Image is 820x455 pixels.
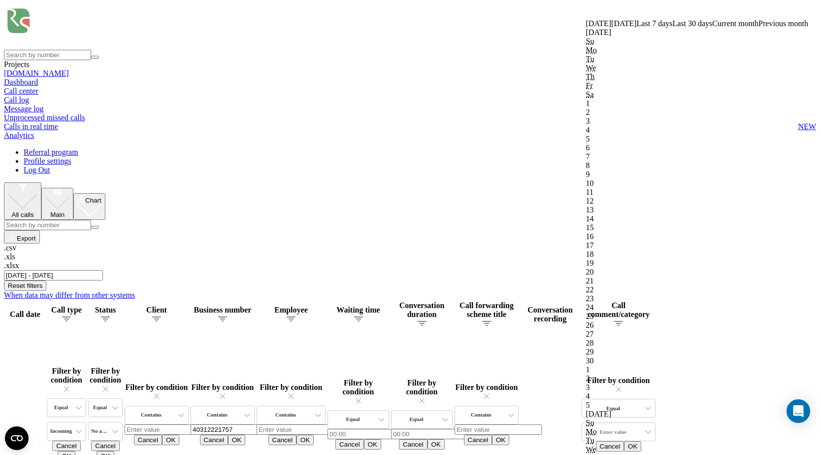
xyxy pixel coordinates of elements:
[586,152,809,161] div: 7
[586,108,809,117] div: Mon Jun 2, 2025
[4,105,43,113] span: Message log
[586,117,809,126] div: 3
[200,435,229,445] button: Cancel
[586,339,809,348] div: Sat Jun 28, 2025
[586,401,809,410] div: Sat Jul 5, 2025
[232,436,241,444] span: OK
[586,170,809,179] div: 9
[582,376,656,394] div: Filter by condition
[166,436,175,444] span: OK
[672,19,712,28] a: Last 30 days
[4,50,91,60] input: Search by number
[4,96,29,105] span: Call log
[162,435,179,445] button: OK
[586,170,809,179] div: Mon Jun 9, 2025
[368,441,377,448] span: OK
[586,99,809,108] div: Sun Jun 1, 2025
[191,383,255,401] div: Filter by condition
[586,285,809,294] div: Sun Jun 22, 2025
[24,166,50,174] a: Log Out
[391,301,453,319] div: Conversation duration
[586,356,809,365] div: 30
[296,435,314,445] button: OK
[4,291,135,299] a: When data may differ from other systems
[4,87,38,95] a: Call center
[586,268,809,277] div: Fri Jun 20, 2025
[586,383,809,392] div: Thu Jul 3, 2025
[88,367,123,393] div: Filter by condition
[4,113,85,122] span: Unprocessed missed calls
[586,330,809,339] div: Fri Jun 27, 2025
[586,410,809,419] div: [DATE]
[328,379,389,405] div: Filter by condition
[191,424,278,435] input: Enter value
[24,148,78,156] a: Referral program
[47,306,86,315] div: Call type
[4,105,816,113] a: Message log
[586,37,594,45] abbr: Sunday
[586,117,809,126] div: Tue Jun 3, 2025
[586,197,809,206] div: 12
[4,252,15,261] span: .xls
[586,72,595,81] abbr: Thursday
[4,230,40,244] button: Export
[125,306,189,315] div: Client
[586,81,593,90] abbr: Friday
[586,303,809,312] div: Tue Jun 24, 2025
[4,113,816,122] a: Unprocessed missed calls
[586,348,809,356] div: 29
[586,312,809,321] div: Wed Jun 25, 2025
[586,19,612,28] a: [DATE]
[586,232,809,241] div: Mon Jun 16, 2025
[586,223,809,232] div: Sun Jun 15, 2025
[41,188,73,220] button: Main
[586,152,809,161] div: Sat Jun 7, 2025
[758,19,808,28] a: Previous month
[391,379,453,405] div: Filter by condition
[586,277,809,285] div: Sat Jun 21, 2025
[586,161,809,170] div: 8
[4,131,34,140] a: Analytics
[24,157,71,165] a: Profile settings
[586,294,809,303] div: Mon Jun 23, 2025
[431,441,441,448] span: OK
[328,306,389,315] div: Waiting time
[586,197,809,206] div: Thu Jun 12, 2025
[586,383,809,392] div: 3
[586,348,809,356] div: Sun Jun 29, 2025
[586,64,596,72] abbr: Wednesday
[4,122,816,131] a: Calls in real timeNEW
[586,55,594,63] abbr: Tuesday
[586,206,809,214] div: 13
[586,303,809,312] div: 24
[586,330,809,339] div: 27
[4,244,16,252] span: .csv
[391,429,478,439] input: 00:00
[492,435,509,445] button: OK
[586,259,809,268] div: 19
[4,220,91,230] input: Search by number
[125,383,189,401] div: Filter by condition
[586,321,809,330] div: Thu Jun 26, 2025
[586,90,594,99] abbr: Saturday
[364,439,381,450] button: OK
[455,424,542,435] input: Enter value
[191,306,255,315] div: Business number
[91,441,120,451] button: Cancel
[586,143,809,152] div: Fri Jun 6, 2025
[586,419,594,427] abbr: Sunday
[335,439,364,450] button: Cancel
[586,321,809,330] div: 26
[586,427,597,436] abbr: Monday
[12,211,34,218] span: All calls
[586,223,809,232] div: 15
[586,214,809,223] div: 14
[586,277,809,285] div: 21
[586,214,809,223] div: Sat Jun 14, 2025
[586,232,809,241] div: 16
[586,445,596,454] abbr: Wednesday
[586,374,809,383] div: 2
